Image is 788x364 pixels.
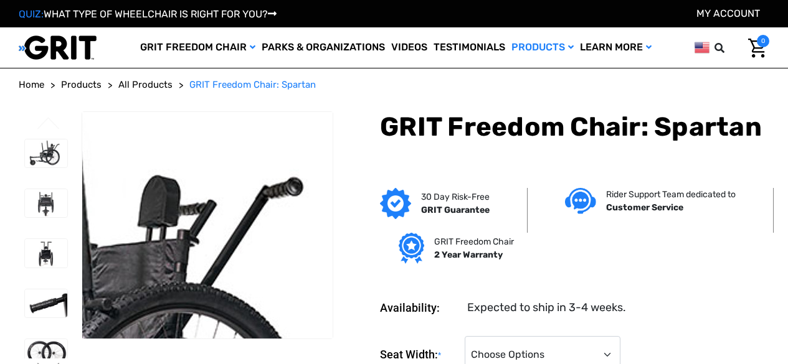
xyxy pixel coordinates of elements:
[380,111,769,142] h1: GRIT Freedom Chair: Spartan
[565,188,596,213] img: Customer service
[467,299,626,316] dd: Expected to ship in 3-4 weeks.
[434,235,514,248] p: GRIT Freedom Chair
[19,79,44,90] span: Home
[577,27,655,68] a: Learn More
[421,190,490,203] p: 30 Day Risk-Free
[19,35,97,60] img: GRIT All-Terrain Wheelchair and Mobility Equipment
[25,189,67,217] img: GRIT Freedom Chair: Spartan
[19,78,769,92] nav: Breadcrumb
[739,35,769,61] a: Cart with 0 items
[720,35,739,61] input: Search
[434,250,503,260] strong: 2 Year Warranty
[757,35,769,47] span: 0
[259,27,388,68] a: Parks & Organizations
[61,78,102,92] a: Products
[19,8,277,20] a: QUIZ:WHAT TYPE OF WHEELCHAIR IS RIGHT FOR YOU?
[25,239,67,267] img: GRIT Freedom Chair: Spartan
[421,205,490,215] strong: GRIT Guarantee
[137,27,259,68] a: GRIT Freedom Chair
[508,27,577,68] a: Products
[189,79,316,90] span: GRIT Freedom Chair: Spartan
[606,188,736,201] p: Rider Support Team dedicated to
[118,79,173,90] span: All Products
[380,299,458,316] dt: Availability:
[430,27,508,68] a: Testimonials
[61,79,102,90] span: Products
[25,289,67,317] img: GRIT Freedom Chair: Spartan
[25,139,67,167] img: GRIT Freedom Chair: Spartan
[695,40,710,55] img: us.png
[19,8,44,20] span: QUIZ:
[36,117,62,132] button: Go to slide 4 of 4
[606,202,683,213] strong: Customer Service
[189,78,316,92] a: GRIT Freedom Chair: Spartan
[399,233,424,264] img: Grit freedom
[19,78,44,92] a: Home
[748,39,766,58] img: Cart
[696,7,760,19] a: Account
[388,27,430,68] a: Videos
[118,78,173,92] a: All Products
[380,188,411,219] img: GRIT Guarantee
